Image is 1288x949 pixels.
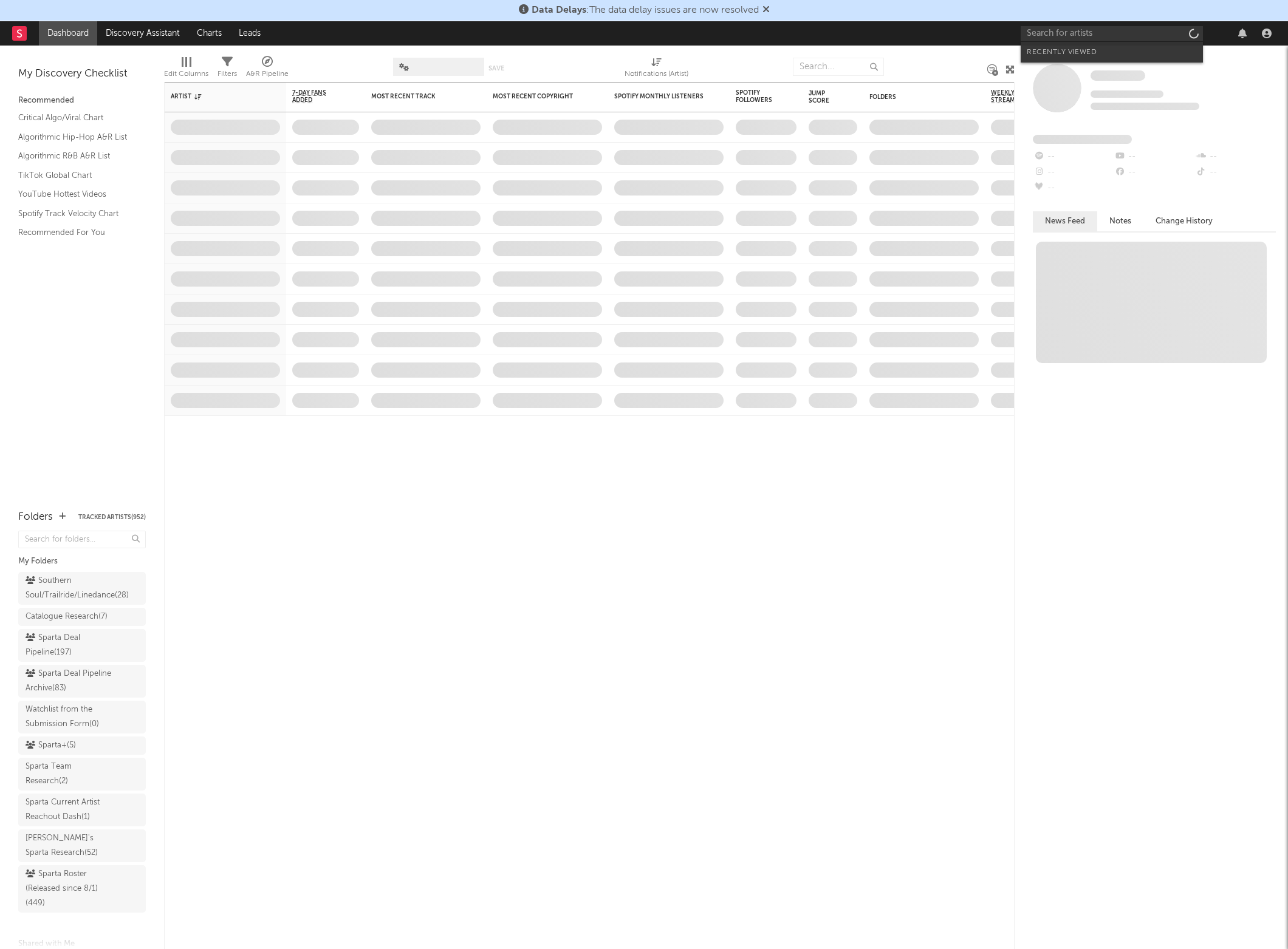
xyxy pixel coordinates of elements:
[625,67,688,81] div: Notifications (Artist)
[18,226,134,239] a: Recommended For You
[1097,211,1143,231] button: Notes
[1114,149,1194,165] div: --
[26,667,111,696] div: Sparta Deal Pipeline Archive ( 83 )
[18,665,146,698] a: Sparta Deal Pipeline Archive(83)
[1091,70,1145,81] span: Some Artist
[18,510,53,525] div: Folders
[18,608,146,626] a: Catalogue Research(7)
[18,188,134,201] a: YouTube Hottest Videos
[18,629,146,662] a: Sparta Deal Pipeline(197)
[1027,45,1197,60] div: Recently Viewed
[1021,26,1203,41] input: Search for artists
[614,93,705,100] div: Spotify Monthly Listeners
[78,514,146,520] button: Tracked Artists(952)
[18,701,146,733] a: Watchlist from the Submission Form(0)
[1114,165,1194,180] div: --
[532,5,586,15] span: Data Delays
[18,149,134,163] a: Algorithmic R&B A&R List
[18,207,134,220] a: Spotify Track Velocity Chart
[493,93,584,100] div: Most Recent Copyright
[869,94,961,101] div: Folders
[97,21,188,46] a: Discovery Assistant
[18,169,134,182] a: TikTok Global Chart
[1033,149,1114,165] div: --
[18,131,134,144] a: Algorithmic Hip-Hop A&R List
[1195,165,1276,180] div: --
[18,736,146,755] a: Sparta+(5)
[218,52,237,87] div: Filters
[164,67,208,81] div: Edit Columns
[18,67,146,81] div: My Discovery Checklist
[1195,149,1276,165] div: --
[164,52,208,87] div: Edit Columns
[809,90,839,104] div: Jump Score
[18,794,146,826] a: Sparta Current Artist Reachout Dash(1)
[793,58,884,76] input: Search...
[26,574,129,603] div: Southern Soul/Trailride/Linedance ( 28 )
[26,831,111,860] div: [PERSON_NAME]'s Sparta Research ( 52 )
[39,21,97,46] a: Dashboard
[736,89,778,104] div: Spotify Followers
[762,5,770,15] span: Dismiss
[18,572,146,605] a: Southern Soul/Trailride/Linedance(28)
[26,631,111,660] div: Sparta Deal Pipeline ( 197 )
[1091,90,1163,98] span: Tracking Since: [DATE]
[292,89,341,104] span: 7-Day Fans Added
[26,610,108,624] div: Catalogue Research ( 7 )
[18,865,146,913] a: Sparta Roster (Released since 8/1)(449)
[26,760,111,789] div: Sparta Team Research ( 2 )
[26,867,111,911] div: Sparta Roster (Released since 8/1) ( 449 )
[991,89,1033,104] span: Weekly US Streams
[488,65,504,72] button: Save
[18,554,146,569] div: My Folders
[18,829,146,862] a: [PERSON_NAME]'s Sparta Research(52)
[26,738,76,753] div: Sparta+ ( 5 )
[218,67,237,81] div: Filters
[246,52,289,87] div: A&R Pipeline
[230,21,269,46] a: Leads
[18,758,146,791] a: Sparta Team Research(2)
[26,702,111,732] div: Watchlist from the Submission Form ( 0 )
[18,111,134,124] a: Critical Algo/Viral Chart
[18,94,146,108] div: Recommended
[1091,70,1145,82] a: Some Artist
[1091,103,1199,110] span: 0 fans last week
[171,93,262,100] div: Artist
[1033,180,1114,196] div: --
[1033,211,1097,231] button: News Feed
[246,67,289,81] div: A&R Pipeline
[1033,165,1114,180] div: --
[371,93,462,100] div: Most Recent Track
[1033,135,1132,144] span: Fans Added by Platform
[532,5,759,15] span: : The data delay issues are now resolved
[188,21,230,46] a: Charts
[26,795,111,825] div: Sparta Current Artist Reachout Dash ( 1 )
[625,52,688,87] div: Notifications (Artist)
[1143,211,1225,231] button: Change History
[18,531,146,548] input: Search for folders...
